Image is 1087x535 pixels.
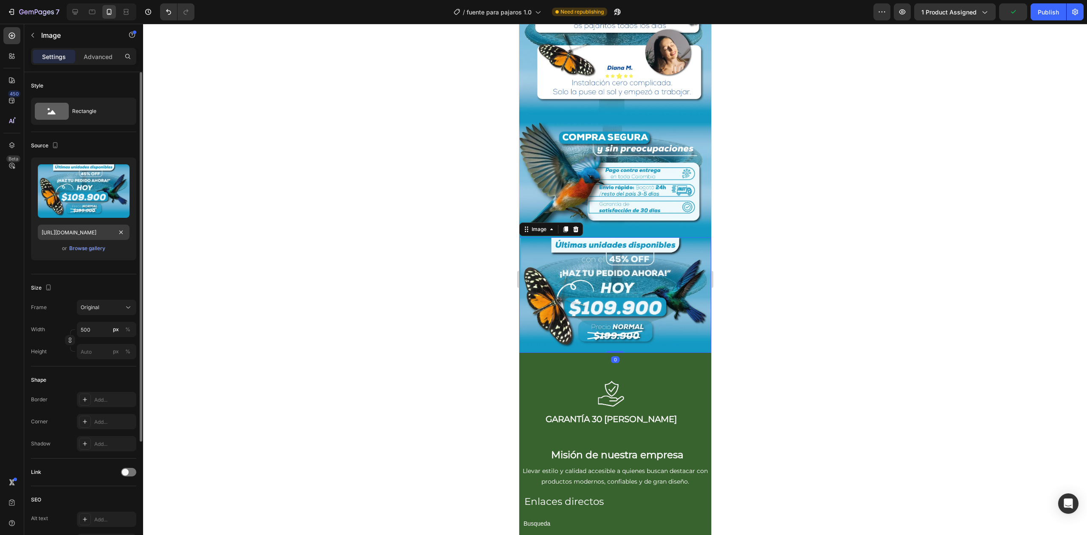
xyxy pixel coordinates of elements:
[463,8,465,17] span: /
[94,418,134,426] div: Add...
[69,244,106,253] button: Browse gallery
[111,324,121,335] button: %
[3,3,63,20] button: 7
[31,396,48,403] div: Border
[77,344,136,359] input: px%
[81,304,99,311] span: Original
[42,52,66,61] p: Settings
[56,7,59,17] p: 7
[31,418,48,425] div: Corner
[84,52,113,61] p: Advanced
[77,300,136,315] button: Original
[123,324,133,335] button: px
[94,396,134,404] div: Add...
[160,3,194,20] div: Undo/Redo
[41,30,113,40] p: Image
[914,3,996,20] button: 1 product assigned
[1058,493,1079,514] div: Open Intercom Messenger
[31,140,60,152] div: Source
[31,326,45,333] label: Width
[31,515,48,522] div: Alt text
[31,376,46,384] div: Shape
[1038,8,1059,17] div: Publish
[1031,3,1066,20] button: Publish
[31,304,47,311] label: Frame
[113,348,119,355] div: px
[72,101,124,121] div: Rectangle
[77,322,136,337] input: px%
[38,225,130,240] input: https://example.com/image.jpg
[111,346,121,357] button: %
[113,326,119,333] div: px
[519,24,711,535] iframe: Design area
[125,326,130,333] div: %
[31,82,43,90] div: Style
[31,468,41,476] div: Link
[38,164,130,218] img: preview-image
[8,90,20,97] div: 450
[560,8,604,16] span: Need republishing
[31,440,51,448] div: Shadow
[69,245,105,252] div: Browse gallery
[467,8,532,17] span: fuente para pajaros 1.0
[31,348,47,355] label: Height
[62,243,67,253] span: or
[94,440,134,448] div: Add...
[125,348,130,355] div: %
[31,496,41,504] div: SEO
[123,346,133,357] button: px
[31,282,54,294] div: Size
[94,516,134,524] div: Add...
[6,155,20,162] div: Beta
[921,8,977,17] span: 1 product assigned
